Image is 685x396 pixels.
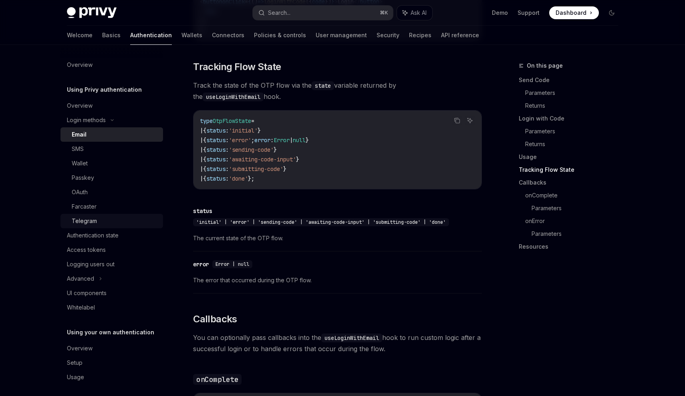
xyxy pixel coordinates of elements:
span: status [206,127,226,134]
code: onComplete [193,374,242,385]
div: Setup [67,358,83,368]
h5: Using your own authentication [67,328,154,337]
h5: Using Privy authentication [67,85,142,94]
span: null [293,137,306,144]
span: error [254,137,270,144]
span: 'initial' | 'error' | 'sending-code' | 'awaiting-code-input' | 'submitting-code' | 'done' [196,219,446,225]
span: | [200,175,203,182]
div: Passkey [72,173,94,183]
span: 'error' [229,137,251,144]
span: The error that occurred during the OTP flow. [193,275,482,285]
a: Demo [492,9,508,17]
a: Parameters [525,125,625,138]
span: OtpFlowState [213,117,251,125]
a: onError [525,215,625,227]
div: Telegram [72,216,97,226]
span: } [274,146,277,153]
span: 'submitting-code' [229,165,283,173]
code: useLoginWithEmail [203,92,264,101]
span: { [203,146,206,153]
span: status [206,156,226,163]
a: Policies & controls [254,26,306,45]
a: Login with Code [519,112,625,125]
span: } [296,156,299,163]
span: Callbacks [193,313,237,326]
span: { [203,127,206,134]
div: Overview [67,344,93,353]
span: On this page [527,61,563,70]
div: Access tokens [67,245,106,255]
a: Whitelabel [60,300,163,315]
a: Welcome [67,26,93,45]
a: Support [518,9,540,17]
a: Logging users out [60,257,163,271]
div: OAuth [72,187,88,197]
div: Email [72,130,87,139]
a: Send Code [519,74,625,86]
a: onComplete [525,189,625,202]
span: 'sending-code' [229,146,274,153]
div: Search... [268,8,290,18]
div: Wallet [72,159,88,168]
a: Basics [102,26,121,45]
a: Security [377,26,399,45]
span: status [206,146,226,153]
a: Dashboard [549,6,599,19]
span: Error [274,137,290,144]
a: Access tokens [60,243,163,257]
span: | [200,137,203,144]
a: Email [60,127,163,142]
code: useLoginWithEmail [321,334,382,342]
a: Overview [60,341,163,356]
button: Ask AI [397,6,432,20]
button: Search...⌘K [253,6,393,20]
a: UI components [60,286,163,300]
a: Callbacks [519,176,625,189]
a: Returns [525,99,625,112]
span: | [200,165,203,173]
div: Overview [67,101,93,111]
span: : [270,137,274,144]
a: Tracking Flow State [519,163,625,176]
span: 'done' [229,175,248,182]
a: OAuth [60,185,163,199]
span: Ask AI [411,9,427,17]
a: Overview [60,98,163,113]
span: ; [251,137,254,144]
span: }; [248,175,254,182]
span: : [226,156,229,163]
span: 'initial' [229,127,258,134]
span: { [203,165,206,173]
div: status [193,207,212,215]
a: Wallet [60,156,163,171]
span: Dashboard [556,9,586,17]
span: status [206,165,226,173]
img: dark logo [67,7,117,18]
a: Wallets [181,26,202,45]
div: UI components [67,288,107,298]
span: : [226,175,229,182]
div: Authentication state [67,231,119,240]
span: : [226,137,229,144]
button: Ask AI [465,115,475,126]
div: Farcaster [72,202,97,211]
a: Passkey [60,171,163,185]
div: Usage [67,372,84,382]
a: Telegram [60,214,163,228]
span: { [203,175,206,182]
span: Error | null [216,261,249,267]
div: Logging users out [67,259,115,269]
span: status [206,137,226,144]
span: : [226,146,229,153]
span: Track the state of the OTP flow via the variable returned by the hook. [193,80,482,102]
a: Setup [60,356,163,370]
span: | [200,146,203,153]
span: The current state of the OTP flow. [193,233,482,243]
a: SMS [60,142,163,156]
span: } [258,127,261,134]
span: | [290,137,293,144]
span: type [200,117,213,125]
a: Authentication state [60,228,163,243]
a: Resources [519,240,625,253]
a: Connectors [212,26,244,45]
